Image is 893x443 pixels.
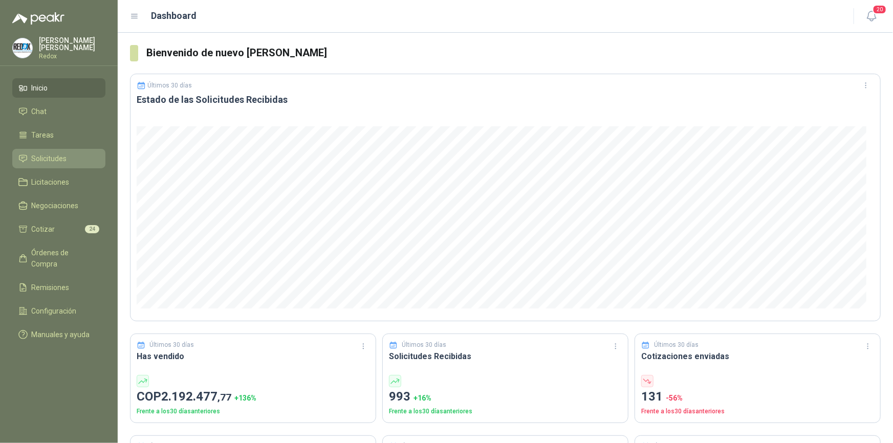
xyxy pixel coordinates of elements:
a: Chat [12,102,105,121]
p: Frente a los 30 días anteriores [641,407,874,416]
a: Órdenes de Compra [12,243,105,274]
h3: Cotizaciones enviadas [641,350,874,363]
p: [PERSON_NAME] [PERSON_NAME] [39,37,105,51]
p: Últimos 30 días [148,82,192,89]
span: Tareas [32,129,54,141]
a: Inicio [12,78,105,98]
h1: Dashboard [151,9,197,23]
a: Remisiones [12,278,105,297]
span: Chat [32,106,47,117]
span: ,77 [217,391,231,403]
a: Configuración [12,301,105,321]
p: Últimos 30 días [402,340,447,350]
span: 24 [85,225,99,233]
h3: Has vendido [137,350,369,363]
h3: Solicitudes Recibidas [389,350,622,363]
span: Configuración [32,305,77,317]
a: Solicitudes [12,149,105,168]
p: Frente a los 30 días anteriores [389,407,622,416]
span: 2.192.477 [161,389,231,404]
p: Frente a los 30 días anteriores [137,407,369,416]
a: Cotizar24 [12,219,105,239]
p: COP [137,387,369,407]
span: Solicitudes [32,153,67,164]
h3: Estado de las Solicitudes Recibidas [137,94,874,106]
span: 20 [873,5,887,14]
a: Licitaciones [12,172,105,192]
button: 20 [862,7,881,26]
img: Logo peakr [12,12,64,25]
h3: Bienvenido de nuevo [PERSON_NAME] [146,45,881,61]
p: Últimos 30 días [150,340,194,350]
span: + 16 % [413,394,431,402]
p: Redox [39,53,105,59]
span: + 136 % [234,394,256,402]
span: Negociaciones [32,200,79,211]
a: Negociaciones [12,196,105,215]
span: Remisiones [32,282,70,293]
span: Inicio [32,82,48,94]
a: Tareas [12,125,105,145]
a: Manuales y ayuda [12,325,105,344]
img: Company Logo [13,38,32,58]
span: Manuales y ayuda [32,329,90,340]
p: 993 [389,387,622,407]
span: Licitaciones [32,176,70,188]
span: Cotizar [32,224,55,235]
p: 131 [641,387,874,407]
span: Órdenes de Compra [32,247,96,270]
span: -56 % [666,394,683,402]
p: Últimos 30 días [655,340,699,350]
